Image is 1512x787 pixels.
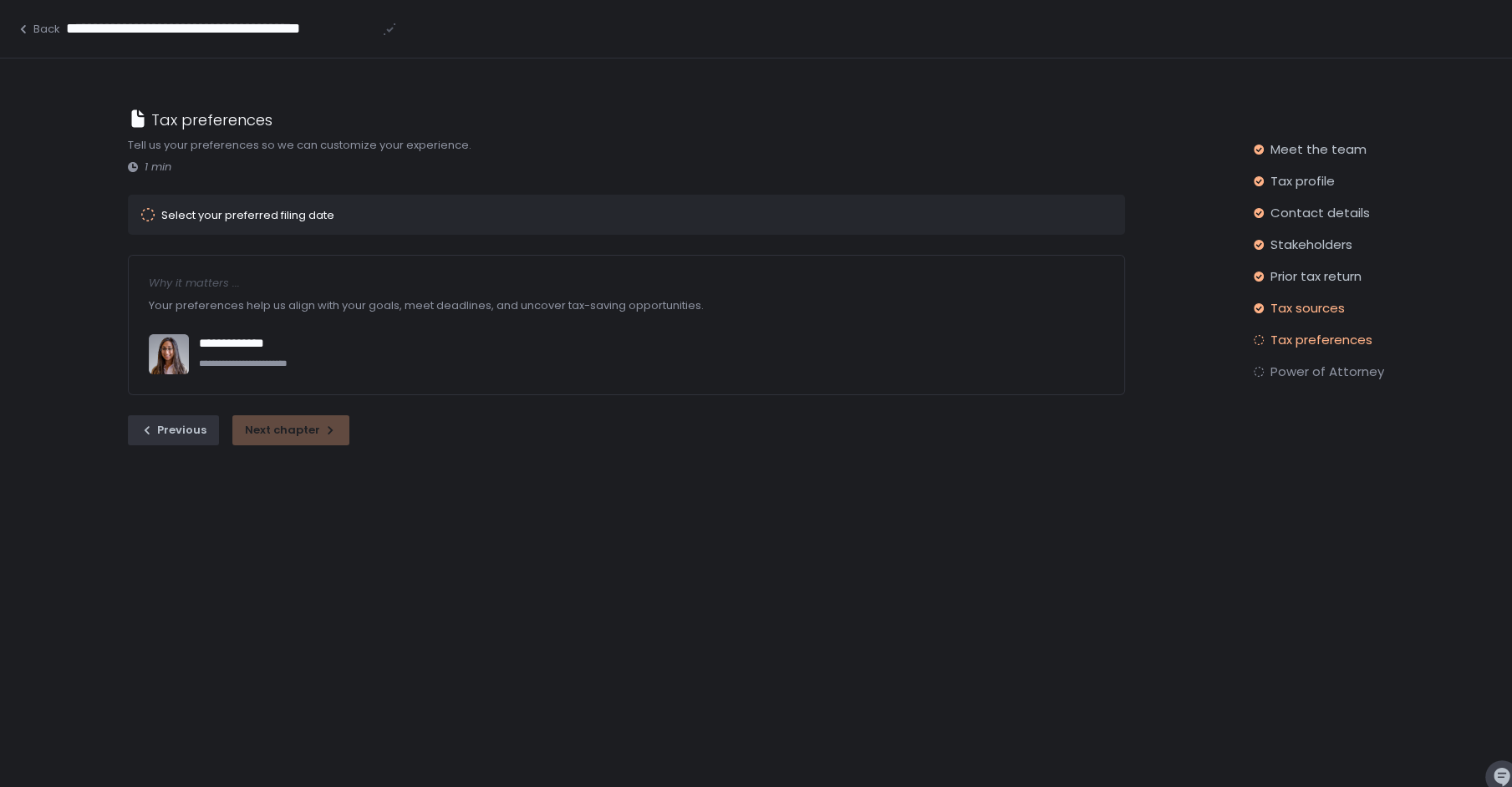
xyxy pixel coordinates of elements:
[1270,300,1345,317] span: Tax sources
[161,210,334,221] div: Select your preferred filing date
[1270,363,1384,380] span: Power of Attorney
[1270,332,1372,348] span: Tax preferences
[1270,173,1335,190] span: Tax profile
[149,276,1104,291] div: Why it matters ...
[128,415,219,445] button: Previous
[1270,141,1367,158] span: Meet the team
[149,291,1104,321] div: Your preferences help us align with your goals, meet deadlines, and uncover tax-saving opportunit...
[1270,205,1370,221] span: Contact details
[17,22,60,37] button: Back
[1270,236,1352,253] span: Stakeholders
[128,137,1125,154] div: Tell us your preferences so we can customize your experience.
[128,160,1125,175] div: 1 min
[140,423,206,438] div: Previous
[151,109,272,131] h1: Tax preferences
[1270,268,1362,285] span: Prior tax return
